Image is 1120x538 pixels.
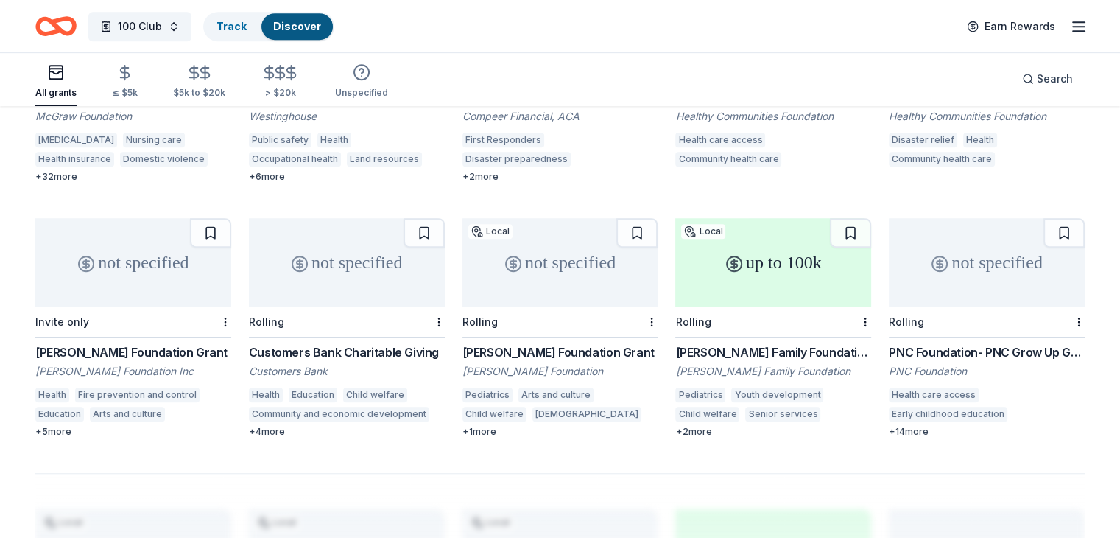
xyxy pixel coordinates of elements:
div: Customers Bank [249,364,445,379]
div: Pediatrics [462,388,513,402]
div: > $20k [261,87,300,99]
div: + 32 more [35,171,231,183]
button: Search [1010,64,1085,94]
div: Senior services [745,407,820,422]
div: Health care access [675,133,765,147]
div: Pediatrics [675,388,725,402]
button: 100 Club [88,12,191,41]
div: [MEDICAL_DATA] [35,133,117,147]
div: Disaster relief [889,133,957,147]
div: not specified [249,218,445,307]
button: Unspecified [335,57,388,106]
div: Community health care [889,152,995,167]
div: + 1 more [462,426,658,438]
div: Fire prevention and control [75,388,200,402]
div: not specified [35,218,231,307]
div: Nursing care [123,133,185,147]
div: Rolling [675,315,711,328]
div: Rolling [249,315,284,328]
div: [PERSON_NAME] Family Foundation Grant [675,343,871,361]
button: ≤ $5k [112,58,138,106]
div: Local [468,224,513,239]
div: Health insurance [35,152,114,167]
span: 100 Club [118,18,162,35]
div: Land resources [347,152,422,167]
div: Customers Bank Charitable Giving [249,343,445,361]
div: Youth development [731,388,823,402]
div: McGraw Foundation [35,109,231,124]
div: [DEMOGRAPHIC_DATA] [532,407,641,422]
div: [PERSON_NAME] Foundation Grant [35,343,231,361]
a: Home [35,9,77,43]
div: Health [963,133,997,147]
div: Health care access [889,388,979,402]
div: [PERSON_NAME] Foundation [462,364,658,379]
button: All grants [35,57,77,106]
a: not specifiedRollingPNC Foundation- PNC Grow Up GreatPNC FoundationHealth care accessEarly childh... [889,218,1085,438]
button: $5k to $20k [173,58,225,106]
div: All grants [35,87,77,99]
div: Unspecified [335,87,388,99]
div: Rolling [462,315,498,328]
div: Education [35,407,84,422]
div: Occupational health [249,152,341,167]
div: Child welfare [462,407,526,422]
div: + 5 more [35,426,231,438]
div: Healthy Communities Foundation [675,109,871,124]
a: not specifiedRollingCustomers Bank Charitable GivingCustomers BankHealthEducationChild welfareCom... [249,218,445,438]
div: [PERSON_NAME] Family Foundation [675,364,871,379]
div: Child welfare [675,407,739,422]
button: TrackDiscover [203,12,334,41]
div: Disaster preparedness [462,152,571,167]
div: Community health care [675,152,781,167]
div: $5k to $20k [173,87,225,99]
div: + 6 more [249,171,445,183]
a: up to 100kLocalRolling[PERSON_NAME] Family Foundation Grant[PERSON_NAME] Family FoundationPediatr... [675,218,871,438]
div: Education [289,388,337,402]
a: Discover [273,20,321,32]
a: not specifiedLocalRolling[PERSON_NAME] Foundation Grant[PERSON_NAME] FoundationPediatricsArts and... [462,218,658,438]
div: Domestic violence [120,152,208,167]
div: + 2 more [675,426,871,438]
div: not specified [462,218,658,307]
div: not specified [889,218,1085,307]
div: Child welfare [343,388,407,402]
div: Rolling [889,315,924,328]
div: Arts and culture [90,407,165,422]
div: + 2 more [462,171,658,183]
div: [PERSON_NAME] Foundation Inc [35,364,231,379]
div: Compeer Financial, ACA [462,109,658,124]
div: PNC Foundation [889,364,1085,379]
button: > $20k [261,58,300,106]
span: Search [1037,70,1073,88]
div: ≤ $5k [112,87,138,99]
div: Local [681,224,725,239]
div: Community and economic development [249,407,429,422]
a: Earn Rewards [958,13,1064,40]
div: Healthy Communities Foundation [889,109,1085,124]
div: First Responders [462,133,544,147]
div: Health [249,388,283,402]
a: Track [216,20,247,32]
div: PNC Foundation- PNC Grow Up Great [889,343,1085,361]
div: Westinghouse [249,109,445,124]
div: + 14 more [889,426,1085,438]
a: not specifiedInvite only[PERSON_NAME] Foundation Grant[PERSON_NAME] Foundation IncHealthFire prev... [35,218,231,438]
div: [PERSON_NAME] Foundation Grant [462,343,658,361]
div: Early childhood education [889,407,1007,422]
div: Public safety [249,133,311,147]
div: Health [317,133,351,147]
div: Arts and culture [518,388,594,402]
div: Invite only [35,315,89,328]
div: Health [35,388,69,402]
div: up to 100k [675,218,871,307]
div: + 4 more [249,426,445,438]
